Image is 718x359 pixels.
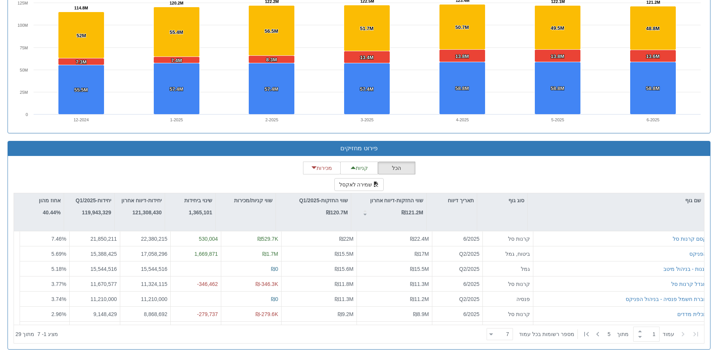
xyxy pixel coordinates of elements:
[435,295,479,302] div: Q2/2025
[73,280,117,287] div: 11,670,577
[76,59,87,65] tspan: 7.3M
[413,311,429,317] span: ₪8.9M
[265,28,278,34] tspan: 56.5M
[171,58,182,63] tspan: 7.4M
[216,193,276,208] div: שווי קניות/מכירות
[484,326,703,342] div: ‏ מתוך
[435,250,479,257] div: Q2/2025
[455,53,469,59] tspan: 13.8M
[17,23,28,27] text: 100M
[455,24,469,30] tspan: 50.7M
[77,33,86,38] tspan: 52M
[335,266,354,272] span: ₪15.6M
[174,310,218,318] div: -279,737
[528,193,704,208] div: שם גוף
[335,281,354,287] span: ₪11.8M
[435,265,479,272] div: Q2/2025
[551,118,564,122] text: 5-2025
[123,295,167,302] div: 11,210,000
[74,6,88,10] tspan: 114.8M
[189,209,212,215] strong: 1,365,101
[76,196,111,205] p: יחידות-Q1/2025
[646,118,659,122] text: 6-2025
[378,162,415,174] button: הכל
[23,295,66,302] div: 3.74 %
[73,310,117,318] div: 9,148,429
[689,250,707,257] button: הפניקס
[477,193,527,208] div: סוג גוף
[551,25,564,31] tspan: 49.5M
[265,118,278,122] text: 2-2025
[361,118,374,122] text: 3-2025
[170,118,183,122] text: 1-2025
[174,250,218,257] div: 1,669,871
[334,178,384,191] button: שמירה לאקסל
[15,326,58,342] div: ‏מציג 1 - 7 ‏ מתוך 29
[170,86,183,92] tspan: 57.4M
[551,53,564,59] tspan: 13.8M
[73,295,117,302] div: 11,210,000
[74,87,88,93] tspan: 55.5M
[486,295,530,302] div: פנסיה
[671,280,707,287] button: מגדל קרנות סל
[401,209,423,215] strong: ₪121.2M
[271,296,278,302] span: ₪0
[20,46,28,50] text: 75M
[73,235,117,243] div: 21,850,211
[455,86,469,91] tspan: 58.8M
[486,250,530,257] div: ביטוח, גמל
[23,250,66,257] div: 5.69 %
[360,55,374,60] tspan: 13.4M
[73,118,89,122] text: 12-2024
[427,193,477,208] div: תאריך דיווח
[456,118,469,122] text: 4-2025
[123,250,167,257] div: 17,058,296
[26,112,28,117] text: 0
[20,68,28,72] text: 50M
[608,330,617,338] span: 5
[370,196,423,205] p: שווי החזקות-דיווח אחרון
[663,265,707,272] button: גננות - בניהול מיטב
[646,53,660,59] tspan: 13.6M
[23,235,66,243] div: 7.46 %
[14,145,704,152] h3: פירוט מחזיקים
[486,235,530,243] div: קרנות סל
[335,251,354,257] span: ₪15.5M
[184,196,212,205] p: שינוי ביחידות
[646,86,660,91] tspan: 58.8M
[326,209,348,215] strong: ₪120.7M
[73,250,117,257] div: 15,388,425
[335,296,354,302] span: ₪11.3M
[677,310,707,318] button: תכלית מדדים
[646,26,660,31] tspan: 48.8M
[82,209,111,215] strong: 119,943,329
[338,311,354,317] span: ₪9.2M
[257,236,278,242] span: ₪529.7K
[256,311,278,317] span: ₪-279.6K
[174,235,218,243] div: 530,004
[673,235,707,243] button: קסם קרנות סל
[174,280,218,287] div: -346,462
[626,295,707,302] button: חברת חשמל פנסיה - בניהול הפניקס
[435,310,479,318] div: 6/2025
[410,296,429,302] span: ₪11.2M
[303,162,341,174] button: מכירות
[340,162,378,174] button: קניות
[410,281,429,287] span: ₪11.3M
[123,265,167,272] div: 15,544,516
[339,236,354,242] span: ₪22M
[170,1,184,5] tspan: 120.2M
[519,330,574,338] span: ‏מספר רשומות בכל עמוד
[23,265,66,272] div: 5.18 %
[435,280,479,287] div: 6/2025
[121,196,162,205] p: יחידות-דיווח אחרון
[435,235,479,243] div: 6/2025
[486,265,530,272] div: גמל
[262,251,278,257] span: ₪1.7M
